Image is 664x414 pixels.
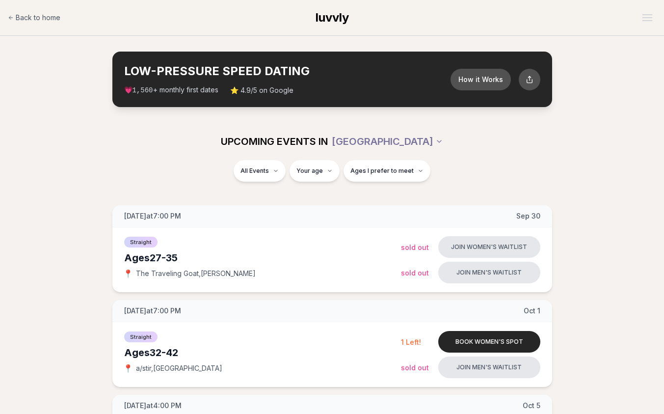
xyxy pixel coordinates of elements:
[438,236,540,258] button: Join women's waitlist
[133,86,153,94] span: 1,560
[524,306,540,316] span: Oct 1
[451,69,511,90] button: How it Works
[221,135,328,148] span: UPCOMING EVENTS IN
[523,401,540,411] span: Oct 5
[401,269,429,277] span: Sold Out
[438,262,540,283] button: Join men's waitlist
[136,269,256,278] span: The Traveling Goat , [PERSON_NAME]
[401,338,421,346] span: 1 Left!
[438,357,540,378] button: Join men's waitlist
[290,160,340,182] button: Your age
[124,237,158,248] span: Straight
[124,251,401,265] div: Ages 27-35
[638,10,656,25] button: Open menu
[16,13,60,23] span: Back to home
[516,211,540,221] span: Sep 30
[124,306,181,316] span: [DATE] at 7:00 PM
[124,331,158,342] span: Straight
[124,63,451,79] h2: LOW-PRESSURE SPEED DATING
[350,167,414,175] span: Ages I prefer to meet
[240,167,269,175] span: All Events
[438,331,540,353] button: Book women's spot
[124,270,132,277] span: 📍
[296,167,323,175] span: Your age
[234,160,286,182] button: All Events
[124,364,132,372] span: 📍
[332,131,443,152] button: [GEOGRAPHIC_DATA]
[316,10,349,25] span: luvvly
[124,346,401,359] div: Ages 32-42
[8,8,60,28] a: Back to home
[136,363,222,373] span: a/stir , [GEOGRAPHIC_DATA]
[401,363,429,372] span: Sold Out
[124,85,218,95] span: 💗 + monthly first dates
[124,401,182,411] span: [DATE] at 4:00 PM
[401,243,429,251] span: Sold Out
[230,85,293,95] span: ⭐ 4.9/5 on Google
[316,10,349,26] a: luvvly
[124,211,181,221] span: [DATE] at 7:00 PM
[344,160,430,182] button: Ages I prefer to meet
